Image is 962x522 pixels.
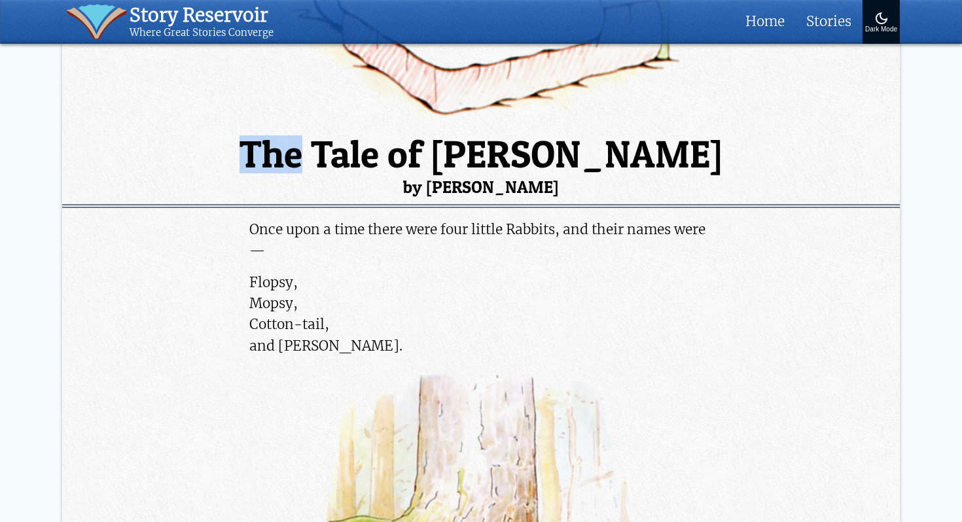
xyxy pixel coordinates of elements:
div: Dark Mode [865,26,897,33]
span: Flopsy, [249,273,298,291]
img: icon of book with waver spilling out. [66,4,127,39]
div: Where Great Stories Converge [130,27,274,39]
small: by [PERSON_NAME] [62,179,900,196]
h1: The Tale of [PERSON_NAME] [62,135,900,196]
img: Turn On Dark Mode [874,10,889,26]
p: Once upon a time there were four little Rabbits, and their names were— [249,219,712,261]
span: Mopsy, [249,294,298,312]
div: Story Reservoir [130,4,274,27]
p: and [PERSON_NAME]. [249,272,712,357]
span: Cotton-tail, [249,315,329,333]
